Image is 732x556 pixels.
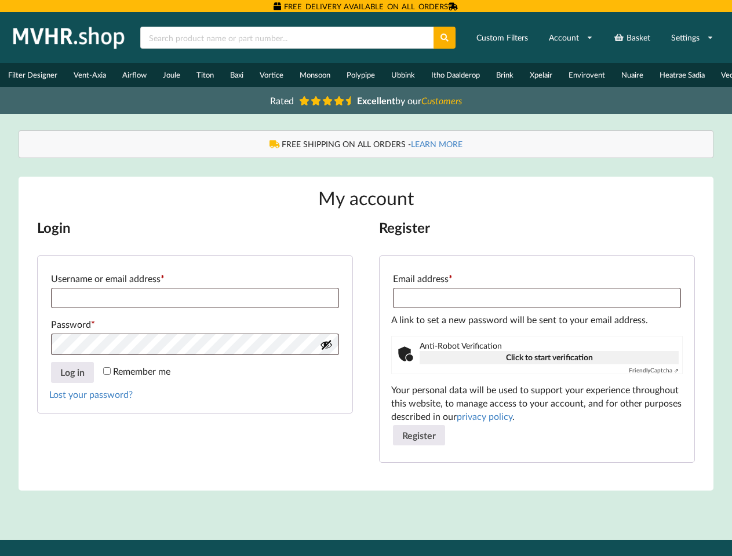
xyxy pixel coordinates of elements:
a: Titon [188,63,222,87]
input: Search product name or part number... [140,27,434,49]
a: Account [541,27,600,48]
a: Brink [488,63,522,87]
label: Password [51,315,339,334]
a: Envirovent [560,63,613,87]
span: Remember me [113,365,170,376]
a: privacy policy [457,411,512,422]
button: Show password [320,338,333,351]
h2: Login [37,219,353,237]
a: Settings [664,27,721,48]
a: Airflow [114,63,155,87]
a: Baxi [222,63,252,87]
i: Customers [421,95,462,106]
button: Click to start verification [420,351,679,364]
button: Register [393,425,445,446]
b: Excellent [357,95,395,106]
h2: Register [379,219,695,237]
label: Email address [393,269,681,288]
a: Itho Daalderop [423,63,488,87]
a: Vortice [252,63,292,87]
span: Anti-Robot Verification [420,341,679,351]
a: Polypipe [338,63,383,87]
a: Heatrae Sadia [651,63,713,87]
span: by our [357,95,462,106]
span: Rated [270,95,294,106]
a: Nuaire [613,63,651,87]
a: Xpelair [522,63,560,87]
label: Username or email address [51,269,339,288]
a: Vent-Axia [65,63,114,87]
h1: My account [37,186,695,210]
a: LEARN MORE [411,139,462,149]
a: Basket [606,27,658,48]
a: Joule [155,63,188,87]
a: Rated Excellentby ourCustomers [262,91,471,110]
input: Remember me [103,367,111,375]
p: Your personal data will be used to support your experience throughout this website, to manage acc... [391,383,683,423]
a: Ubbink [383,63,423,87]
a: FriendlyCaptcha ⇗ [629,367,679,374]
p: A link to set a new password will be sent to your email address. [391,313,683,327]
img: mvhr.shop.png [8,23,130,52]
button: Log in [51,362,94,383]
div: FREE SHIPPING ON ALL ORDERS - [31,138,702,150]
b: Friendly [629,367,650,374]
a: Custom Filters [469,27,536,48]
a: Monsoon [292,63,338,87]
a: Lost your password? [49,389,133,400]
